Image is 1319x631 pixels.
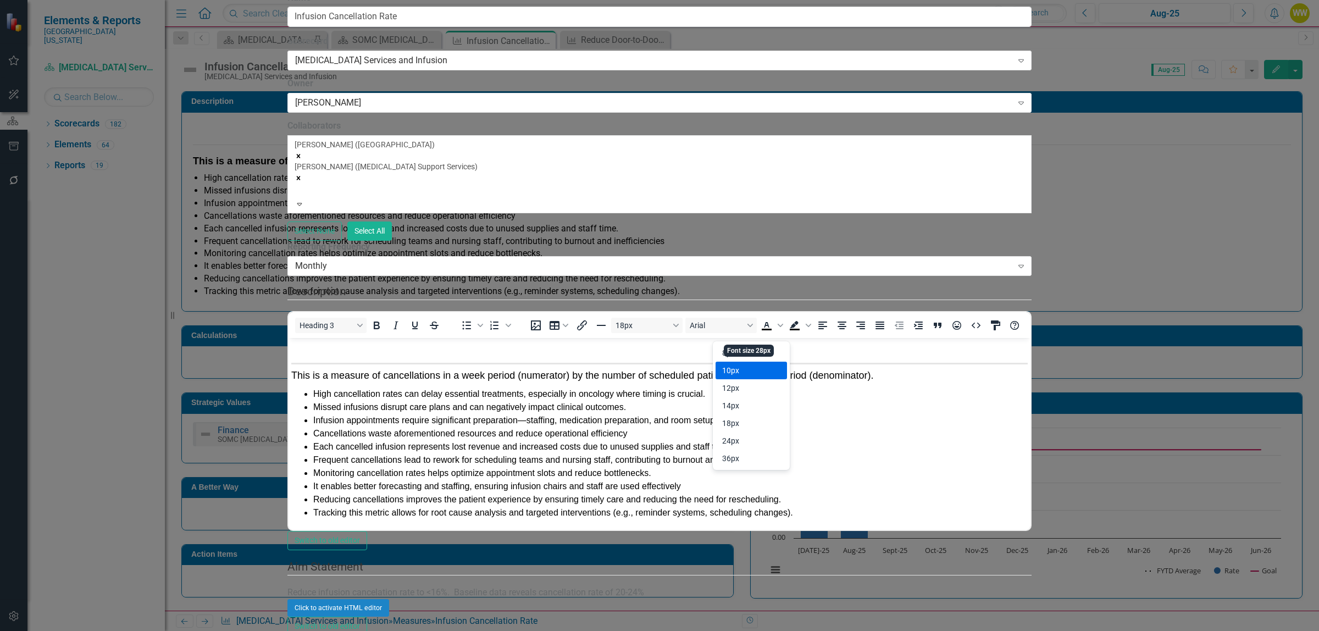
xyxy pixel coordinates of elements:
[295,172,1024,183] div: Remove Lisa Morgan (Cancer Center Support Services)
[347,222,392,241] button: Select All
[295,259,1012,272] div: Monthly
[485,318,513,333] div: Numbered list
[722,434,765,447] div: 24px
[986,318,1005,333] button: CSS Editor
[716,397,787,414] div: 14px
[813,318,832,333] button: Align left
[287,586,1032,599] p: Reduce infusion cancelation rate to <16%. Baseline data reveals cancellation rate of 20-24%
[616,321,669,330] span: 18px
[1005,318,1024,333] button: Help
[287,283,1032,300] legend: Description
[287,78,1032,90] label: Owner
[685,318,756,333] button: Font Arial
[573,318,591,333] button: Insert/edit link
[546,318,572,333] button: Table
[722,417,765,430] div: 18px
[785,318,812,333] div: Background color Black
[295,54,1012,67] div: [MEDICAL_DATA] Services and Infusion
[716,450,787,467] div: 36px
[386,318,405,333] button: Italic
[300,321,353,330] span: Heading 3
[871,318,889,333] button: Justify
[716,379,787,397] div: 12px
[406,318,424,333] button: Underline
[716,344,787,362] div: 8px
[287,241,1032,253] label: Reporting Frequency
[947,318,966,333] button: Emojis
[722,399,765,412] div: 14px
[3,3,739,40] h3: This is a measure of cancellations in a week period (numerator) by the number of scheduled patien...
[689,321,743,330] span: Arial
[722,346,765,359] div: 8px
[716,362,787,379] div: 10px
[722,364,765,377] div: 10px
[716,432,787,450] div: 24px
[295,161,1024,172] div: [PERSON_NAME] ([MEDICAL_DATA] Support Services)
[287,531,367,550] button: Switch to old editor
[287,599,389,617] button: Click to activate HTML editor
[295,97,1012,109] div: [PERSON_NAME]
[890,318,908,333] button: Decrease indent
[287,35,1032,48] label: Scorecard
[295,318,367,333] button: Block Heading 3
[851,318,870,333] button: Align right
[967,318,985,333] button: HTML Editor
[425,318,444,333] button: Strikethrough
[295,139,1024,150] div: [PERSON_NAME] ([GEOGRAPHIC_DATA])
[928,318,947,333] button: Blockquote
[295,150,1024,161] div: Remove Stacey Bryant (Cancer Center)
[287,222,342,241] button: Select None
[832,318,851,333] button: Align center
[457,318,485,333] div: Bullet list
[716,414,787,432] div: 18px
[722,381,765,395] div: 12px
[611,318,683,333] button: Font size 18px
[527,318,545,333] button: Insert image
[287,7,1032,27] input: Measure Name
[367,318,386,333] button: Bold
[287,558,1032,575] legend: Aim Statement
[289,338,1030,530] iframe: Rich Text Area
[592,318,611,333] button: Horizontal line
[909,318,928,333] button: Increase indent
[757,318,784,333] div: Text color Black
[287,120,1032,132] label: Collaborators
[722,452,765,465] div: 36px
